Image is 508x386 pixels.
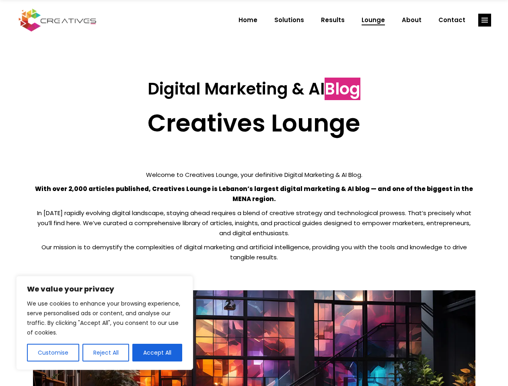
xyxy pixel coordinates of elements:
[239,10,257,31] span: Home
[27,284,182,294] p: We value your privacy
[33,109,475,138] h2: Creatives Lounge
[274,10,304,31] span: Solutions
[325,78,360,100] span: Blog
[27,299,182,337] p: We use cookies to enhance your browsing experience, serve personalised ads or content, and analys...
[33,79,475,99] h3: Digital Marketing & AI
[362,10,385,31] span: Lounge
[438,10,465,31] span: Contact
[430,10,474,31] a: Contact
[230,10,266,31] a: Home
[266,10,313,31] a: Solutions
[33,242,475,262] p: Our mission is to demystify the complexities of digital marketing and artificial intelligence, pr...
[321,10,345,31] span: Results
[402,10,422,31] span: About
[33,170,475,180] p: Welcome to Creatives Lounge, your definitive Digital Marketing & AI Blog.
[393,10,430,31] a: About
[478,14,491,27] a: link
[16,276,193,370] div: We value your privacy
[313,10,353,31] a: Results
[27,344,79,361] button: Customise
[132,344,182,361] button: Accept All
[35,185,473,203] strong: With over 2,000 articles published, Creatives Lounge is Lebanon’s largest digital marketing & AI ...
[82,344,130,361] button: Reject All
[33,208,475,238] p: In [DATE] rapidly evolving digital landscape, staying ahead requires a blend of creative strategy...
[17,8,98,33] img: Creatives
[353,10,393,31] a: Lounge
